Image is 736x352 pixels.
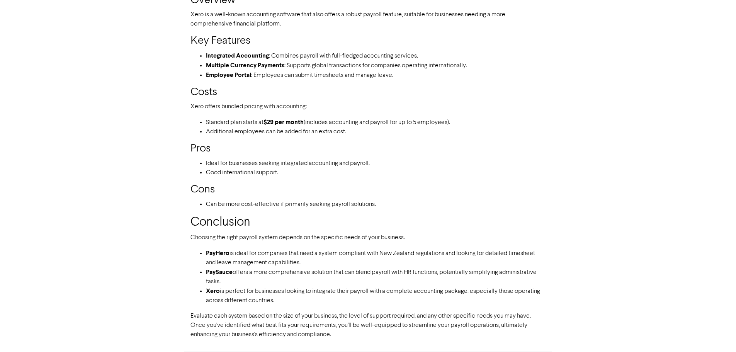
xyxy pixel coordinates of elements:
[697,315,736,352] iframe: Chat Widget
[206,200,546,209] li: Can be more cost-effective if primarily seeking payroll solutions.
[206,61,546,70] li: : Supports global transactions for companies operating internationally.
[190,311,546,339] p: Evaluate each system based on the size of your business, the level of support required, and any o...
[206,71,251,79] strong: Employee Portal
[206,51,546,61] li: : Combines payroll with full-fledged accounting services.
[206,249,229,257] strong: PayHero
[190,143,546,156] h3: Pros
[206,52,269,60] strong: Integrated Accounting
[206,286,546,305] li: is perfect for businesses looking to integrate their payroll with a complete accounting package, ...
[190,86,546,99] h3: Costs
[206,267,546,286] li: offers a more comprehensive solution that can blend payroll with HR functions, potentially simpli...
[190,233,546,242] p: Choosing the right payroll system depends on the specific needs of your business.
[190,184,546,197] h3: Cons
[206,159,546,168] li: Ideal for businesses seeking integrated accounting and payroll.
[206,168,546,177] li: Good international support.
[190,215,546,230] h2: Conclusion
[206,127,546,136] li: Additional employees can be added for an extra cost.
[190,10,546,29] p: Xero is a well-known accounting software that also offers a robust payroll feature, suitable for ...
[206,268,233,276] strong: PaySauce
[206,248,546,267] li: is ideal for companies that need a system compliant with New Zealand regulations and looking for ...
[190,102,546,111] p: Xero offers bundled pricing with accounting:
[206,117,546,127] li: Standard plan starts at (includes accounting and payroll for up to 5 employees).
[206,287,220,295] strong: Xero
[190,35,546,48] h3: Key Features
[206,61,284,69] strong: Multiple Currency Payments
[263,118,304,126] strong: $29 per month
[206,70,546,80] li: : Employees can submit timesheets and manage leave.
